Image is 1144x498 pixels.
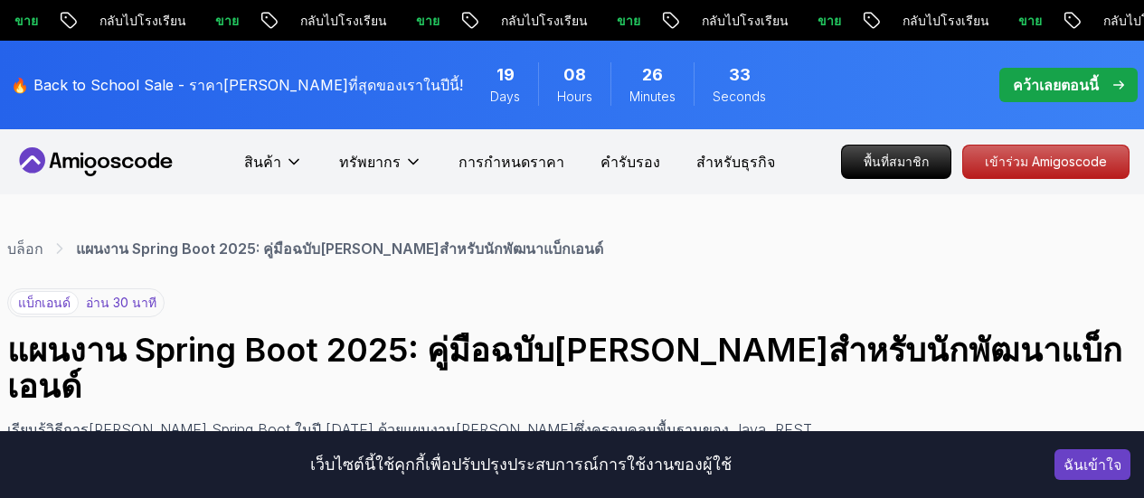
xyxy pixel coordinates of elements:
[76,240,603,258] font: แผนงาน Spring Boot 2025: คู่มือฉบับ[PERSON_NAME]สำหรับนักพัฒนาแบ็กเอนด์
[99,13,185,28] font: กลับไปโรงเรียน
[490,88,520,106] span: Days
[310,455,732,474] font: เว็บไซต์นี้ใช้คุกกี้เพื่อปรับปรุงประสบการณ์การใช้งานของผู้ใช้
[616,13,639,28] font: ขาย
[600,153,660,171] font: คำรับรอง
[696,153,775,171] font: สำหรับธุรกิจ
[1017,13,1041,28] font: ขาย
[244,151,303,187] button: สินค้า
[14,13,37,28] font: ขาย
[600,151,660,173] a: คำรับรอง
[557,88,592,106] span: Hours
[817,13,840,28] font: ขาย
[7,240,43,258] font: บล็อก
[713,88,766,106] span: Seconds
[244,153,281,171] font: สินค้า
[1054,449,1130,480] button: ยอมรับคุกกี้
[339,153,401,171] font: ทรัพยากร
[299,13,386,28] font: กลับไปโรงเรียน
[985,154,1107,169] font: เข้าร่วม Amigoscode
[629,88,676,106] span: Minutes
[642,62,663,88] span: 26 Minutes
[11,76,463,94] font: 🔥 Back to School Sale - ราคา[PERSON_NAME]ที่สุดของเราในปีนี้!
[864,154,929,169] font: พื้นที่สมาชิก
[496,62,515,88] span: 19 Days
[7,330,1122,406] font: แผนงาน Spring Boot 2025: คู่มือฉบับ[PERSON_NAME]สำหรับนักพัฒนาแบ็กเอนด์
[86,295,156,310] font: อ่าน 30 นาที
[500,13,587,28] font: กลับไปโรงเรียน
[415,13,439,28] font: ขาย
[696,151,775,173] a: สำหรับธุรกิจ
[7,238,43,259] a: บล็อก
[7,420,812,460] font: เรียนรู้วิธีการ[PERSON_NAME] Spring Boot ในปี [DATE] ด้วยแผนงาน[PERSON_NAME]ซึ่งครอบคลุมพื้นฐานขอ...
[729,62,751,88] span: 33 Seconds
[339,151,422,187] button: ทรัพยากร
[459,151,564,173] a: การกำหนดราคา
[214,13,238,28] font: ขาย
[459,153,564,171] font: การกำหนดราคา
[563,62,586,88] span: 8 Hours
[1013,76,1099,94] font: คว้าเลยตอนนี้
[18,295,71,310] font: แบ็กเอนด์
[841,145,951,179] a: พื้นที่สมาชิก
[1064,456,1121,474] font: ฉันเข้าใจ
[701,13,788,28] font: กลับไปโรงเรียน
[962,145,1130,179] a: เข้าร่วม Amigoscode
[902,13,988,28] font: กลับไปโรงเรียน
